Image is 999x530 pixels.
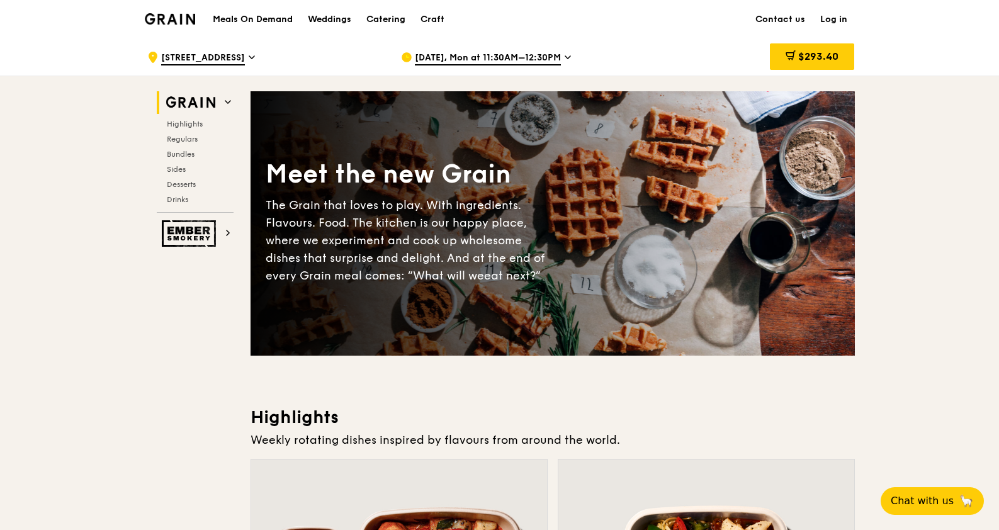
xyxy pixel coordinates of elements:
img: Ember Smokery web logo [162,220,220,247]
span: Regulars [167,135,198,144]
div: Meet the new Grain [266,157,553,191]
h1: Meals On Demand [213,13,293,26]
span: [STREET_ADDRESS] [161,52,245,65]
span: [DATE], Mon at 11:30AM–12:30PM [415,52,561,65]
h3: Highlights [251,406,855,429]
div: Weddings [308,1,351,38]
span: 🦙 [959,493,974,509]
span: Bundles [167,150,195,159]
a: Weddings [300,1,359,38]
a: Log in [813,1,855,38]
span: Desserts [167,180,196,189]
div: Craft [420,1,444,38]
span: Chat with us [891,493,954,509]
a: Craft [413,1,452,38]
img: Grain [145,13,196,25]
span: eat next?” [484,269,541,283]
a: Catering [359,1,413,38]
img: Grain web logo [162,91,220,114]
span: $293.40 [798,50,838,62]
span: Drinks [167,195,188,204]
div: Weekly rotating dishes inspired by flavours from around the world. [251,431,855,449]
a: Contact us [748,1,813,38]
div: The Grain that loves to play. With ingredients. Flavours. Food. The kitchen is our happy place, w... [266,196,553,285]
span: Sides [167,165,186,174]
div: Catering [366,1,405,38]
button: Chat with us🦙 [881,487,984,515]
span: Highlights [167,120,203,128]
